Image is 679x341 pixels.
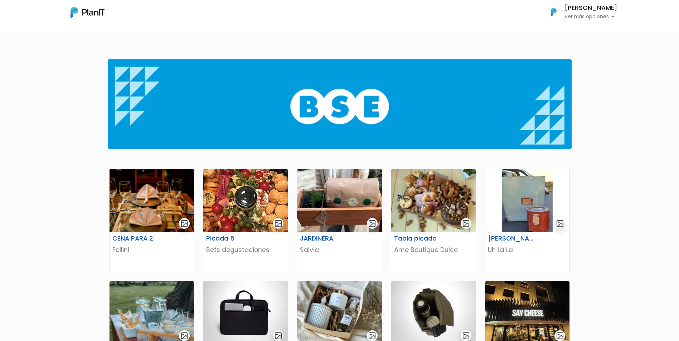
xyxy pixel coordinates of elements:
img: thumb_WhatsApp_Image_2022-03-04_at_21.02.50.jpeg [297,169,382,232]
h6: Tabla picada [390,235,448,242]
h6: CENA PARA 2 [108,235,166,242]
a: gallery-light Picada 5 Bets degustaciones [203,169,288,272]
a: gallery-light Tabla picada Ame Boutique Dulce [391,169,476,272]
p: Ame Boutique Dulce [394,245,473,254]
img: gallery-light [180,332,189,340]
img: gallery-light [462,332,470,340]
p: Bets degustaciones [206,245,285,254]
p: Ver más opciones [564,14,617,19]
a: gallery-light JARDINERA Salvia [297,169,382,272]
img: thumb_portada_picada_5_.jpg [203,169,288,232]
img: PlanIt Logo [71,7,105,18]
img: thumb_8461A7C7-0DCB-420D-851F-47B0105434E6.jpeg [391,169,476,232]
img: thumb_Captura_de_pantalla_2023-06-28_153722.jpg [485,169,569,232]
img: gallery-light [368,332,376,340]
img: gallery-light [274,219,282,228]
img: thumb_ChatGPT_Image_24_jun_2025__17_42_51.png [110,169,194,232]
p: Salvia [300,245,379,254]
img: gallery-light [556,219,564,228]
img: gallery-light [274,332,282,340]
p: Fellini [112,245,191,254]
a: gallery-light CENA PARA 2 Fellini [109,169,194,272]
button: PlanIt Logo [PERSON_NAME] Ver más opciones [542,3,617,21]
img: PlanIt Logo [546,4,562,20]
img: gallery-light [556,332,564,340]
img: gallery-light [368,219,376,228]
h6: Picada 5 [202,235,260,242]
a: gallery-light [PERSON_NAME] Uh La La [485,169,570,272]
p: Uh La La [488,245,567,254]
h6: JARDINERA [296,235,354,242]
img: gallery-light [180,219,189,228]
h6: [PERSON_NAME] [564,5,617,11]
h6: [PERSON_NAME] [484,235,542,242]
img: gallery-light [462,219,470,228]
